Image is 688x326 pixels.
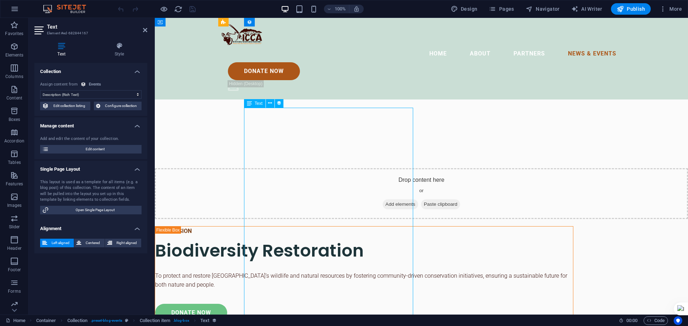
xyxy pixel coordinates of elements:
[448,3,481,15] div: Design (Ctrl+Alt+Y)
[36,316,217,325] nav: breadcrumb
[67,316,88,325] span: Click to select. Double-click to edit
[451,5,478,13] span: Design
[51,145,139,154] span: Edit content
[40,206,142,214] button: Open Single Page Layout
[674,316,682,325] button: Usercentrics
[489,5,514,13] span: Pages
[647,316,665,325] span: Code
[174,5,182,13] i: Reload page
[91,42,147,57] h4: Style
[6,181,23,187] p: Features
[324,5,349,13] button: 100%
[174,5,182,13] button: reload
[5,52,24,58] p: Elements
[255,101,263,106] span: Text
[40,82,78,88] div: Assign content from
[41,5,95,13] img: Editor Logo
[47,24,147,30] h2: Text
[448,3,481,15] button: Design
[173,316,189,325] span: . blog-box
[659,5,682,13] span: More
[200,316,209,325] span: Click to select. Double-click to edit
[5,74,23,79] p: Columns
[8,160,21,165] p: Tables
[228,181,263,191] span: Add elements
[212,318,217,323] i: This element is bound to a collection
[7,245,21,251] p: Header
[34,161,147,174] h4: Single Page Layout
[266,181,306,191] span: Paste clipboard
[611,3,651,15] button: Publish
[526,5,560,13] span: Navigator
[6,95,22,101] p: Content
[105,239,141,247] button: Right aligned
[40,145,142,154] button: Edit content
[8,267,21,273] p: Footer
[8,288,21,294] p: Forms
[335,5,346,13] h6: 100%
[34,63,147,76] h4: Collection
[91,316,123,325] span: . preset-blog-events
[125,318,128,322] i: This element is a customizable preset
[36,316,56,325] span: Click to select. Double-click to edit
[40,136,142,142] div: Add and edit the content of your collection.
[9,117,20,122] p: Boxes
[89,82,101,88] div: Events
[51,206,139,214] span: Open Single Page Layout
[140,316,170,325] span: Click to select. Double-click to edit
[40,239,74,247] button: Left aligned
[74,239,104,247] button: Centered
[4,138,24,144] p: Accordion
[523,3,563,15] button: Navigator
[34,220,147,233] h4: Alignment
[353,6,360,12] i: On resize automatically adjust zoom level to fit chosen device.
[9,224,20,230] p: Slider
[51,102,88,110] span: Edit collection listing
[34,42,91,57] h4: Text
[617,5,645,13] span: Publish
[102,102,140,110] span: Configure collection
[656,3,685,15] button: More
[40,102,90,110] button: Edit collection listing
[5,31,23,37] p: Favorites
[6,316,25,325] a: Click to cancel selection. Double-click to open Pages
[631,318,632,323] span: :
[568,3,605,15] button: AI Writer
[47,30,133,37] h3: Element #ed-682844167
[49,239,72,247] span: Left aligned
[83,239,102,247] span: Centered
[7,203,22,208] p: Images
[626,316,637,325] span: 00 00
[34,117,147,130] h4: Manage content
[94,102,142,110] button: Configure collection
[40,179,142,203] div: This layout is used as a template for all items (e.g. a blog post) of this collection. The conten...
[486,3,517,15] button: Pages
[619,316,638,325] h6: Session time
[114,239,139,247] span: Right aligned
[571,5,602,13] span: AI Writer
[644,316,668,325] button: Code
